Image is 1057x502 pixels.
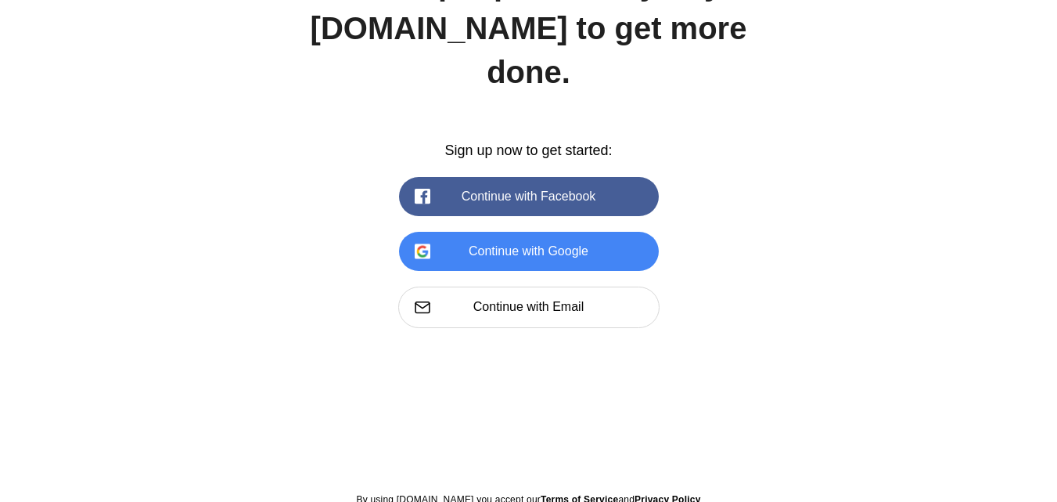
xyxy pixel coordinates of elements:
div: Sign up now to get started: [286,141,771,161]
img: email [415,301,430,314]
img: facebook [415,189,430,204]
button: Continue with Email [398,287,660,327]
img: google [415,244,430,259]
button: Continue with Facebook [399,177,659,216]
button: Continue with Google [399,232,659,271]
